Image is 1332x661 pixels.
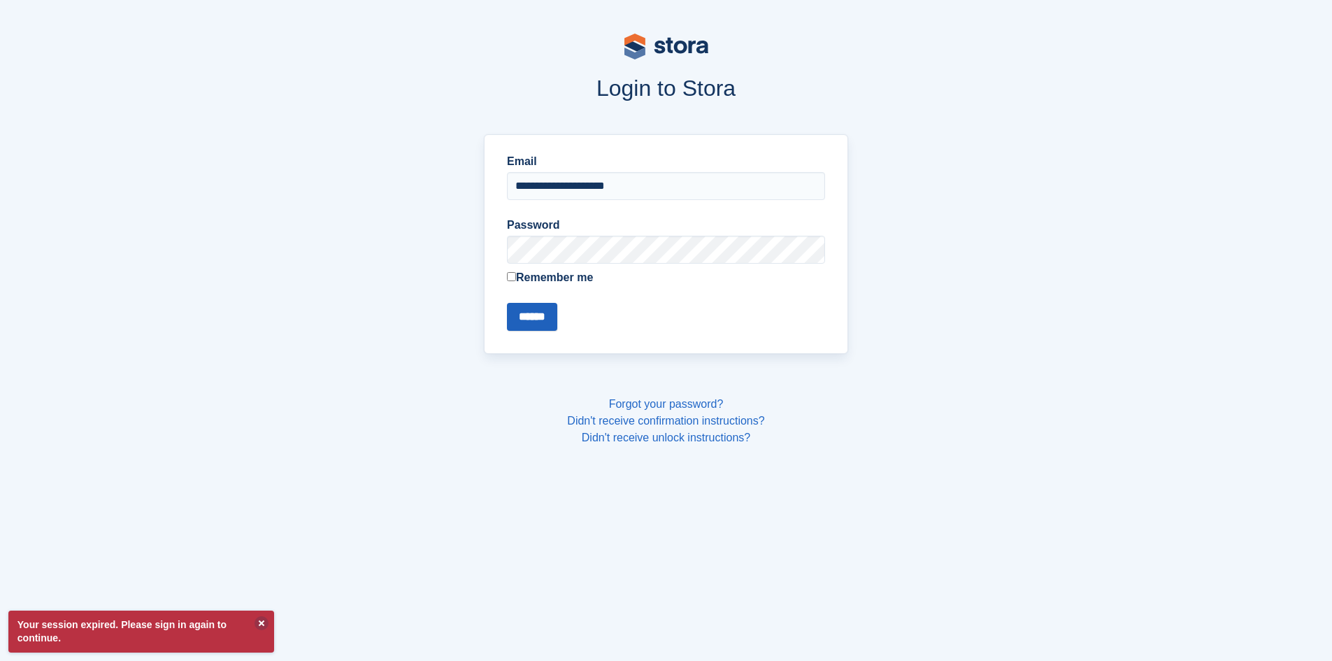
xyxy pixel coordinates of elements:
p: Your session expired. Please sign in again to continue. [8,611,274,653]
a: Forgot your password? [609,398,724,410]
label: Email [507,153,825,170]
label: Password [507,217,825,234]
a: Didn't receive confirmation instructions? [567,415,764,427]
img: stora-logo-53a41332b3708ae10de48c4981b4e9114cc0af31d8433b30ea865607fb682f29.svg [624,34,708,59]
label: Remember me [507,269,825,286]
h1: Login to Stora [217,76,1115,101]
a: Didn't receive unlock instructions? [582,432,750,443]
input: Remember me [507,272,516,281]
